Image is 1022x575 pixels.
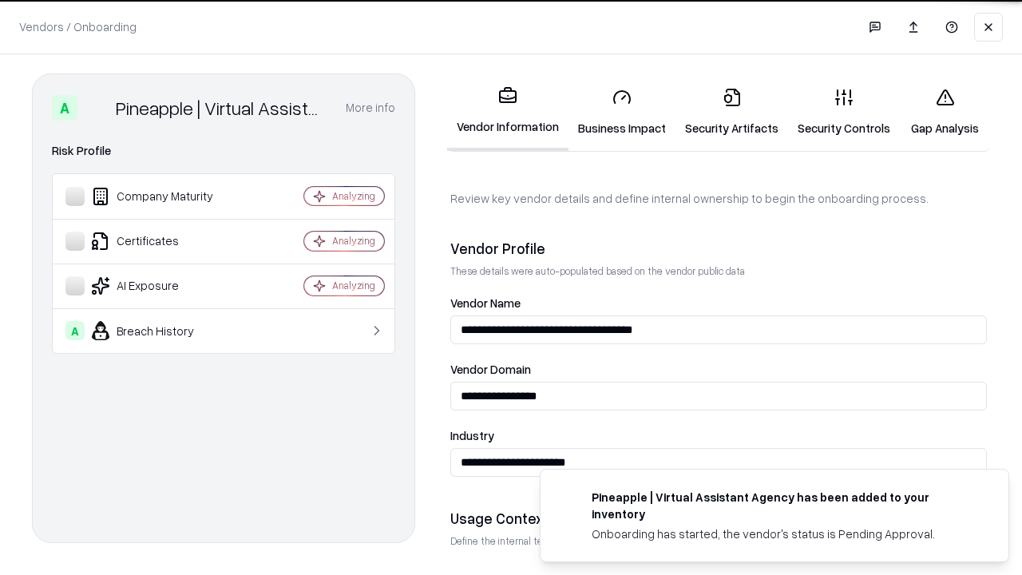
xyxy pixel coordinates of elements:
[84,95,109,121] img: Pineapple | Virtual Assistant Agency
[65,321,85,340] div: A
[788,75,900,149] a: Security Controls
[450,363,987,375] label: Vendor Domain
[675,75,788,149] a: Security Artifacts
[450,264,987,278] p: These details were auto-populated based on the vendor public data
[450,297,987,309] label: Vendor Name
[52,141,395,161] div: Risk Profile
[332,279,375,292] div: Analyzing
[450,239,987,258] div: Vendor Profile
[346,93,395,122] button: More info
[65,187,256,206] div: Company Maturity
[450,190,987,207] p: Review key vendor details and define internal ownership to begin the onboarding process.
[19,18,137,35] p: Vendors / Onboarding
[447,73,568,151] a: Vendor Information
[65,321,256,340] div: Breach History
[450,430,987,442] label: Industry
[592,525,970,542] div: Onboarding has started, the vendor's status is Pending Approval.
[332,189,375,203] div: Analyzing
[52,95,77,121] div: A
[568,75,675,149] a: Business Impact
[450,534,987,548] p: Define the internal team and reason for using this vendor. This helps assess business relevance a...
[65,232,256,251] div: Certificates
[560,489,579,508] img: trypineapple.com
[65,276,256,295] div: AI Exposure
[900,75,990,149] a: Gap Analysis
[332,234,375,248] div: Analyzing
[592,489,970,522] div: Pineapple | Virtual Assistant Agency has been added to your inventory
[116,95,327,121] div: Pineapple | Virtual Assistant Agency
[450,509,987,528] div: Usage Context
